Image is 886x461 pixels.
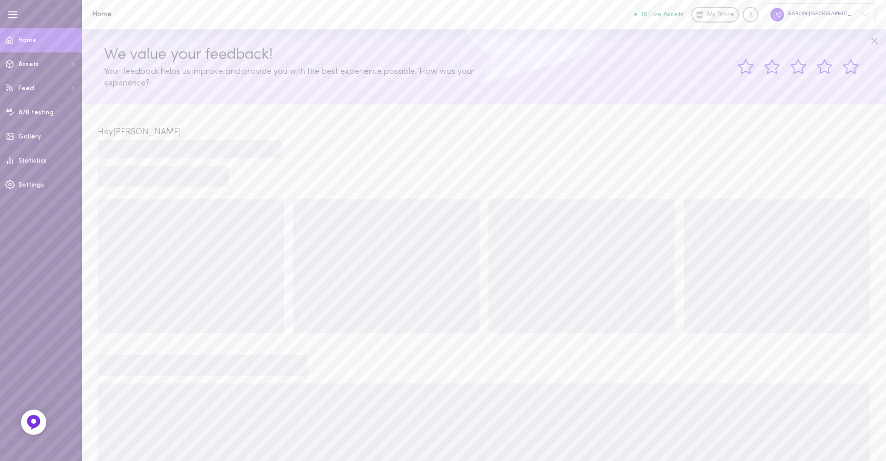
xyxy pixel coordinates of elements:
span: Assets [18,61,39,68]
div: SABON [GEOGRAPHIC_DATA] [766,3,876,26]
span: Your feedback helps us improve and provide you with the best experience possible. How was your ex... [104,68,474,88]
span: We value your feedback! [104,47,273,63]
img: Feedback Button [26,414,41,430]
a: My Store [691,7,739,23]
a: 15 Live Assets [634,11,691,18]
div: Knowledge center [743,7,758,23]
button: 15 Live Assets [634,11,684,18]
span: Gallery [18,134,41,140]
span: Home [18,37,37,44]
h1: Home [92,10,265,18]
span: My Store [707,10,734,20]
span: Settings [18,182,44,188]
span: A/B testing [18,110,54,116]
span: Hey [PERSON_NAME] [98,128,181,136]
span: Statistics [18,158,47,164]
span: Feed [18,85,34,92]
